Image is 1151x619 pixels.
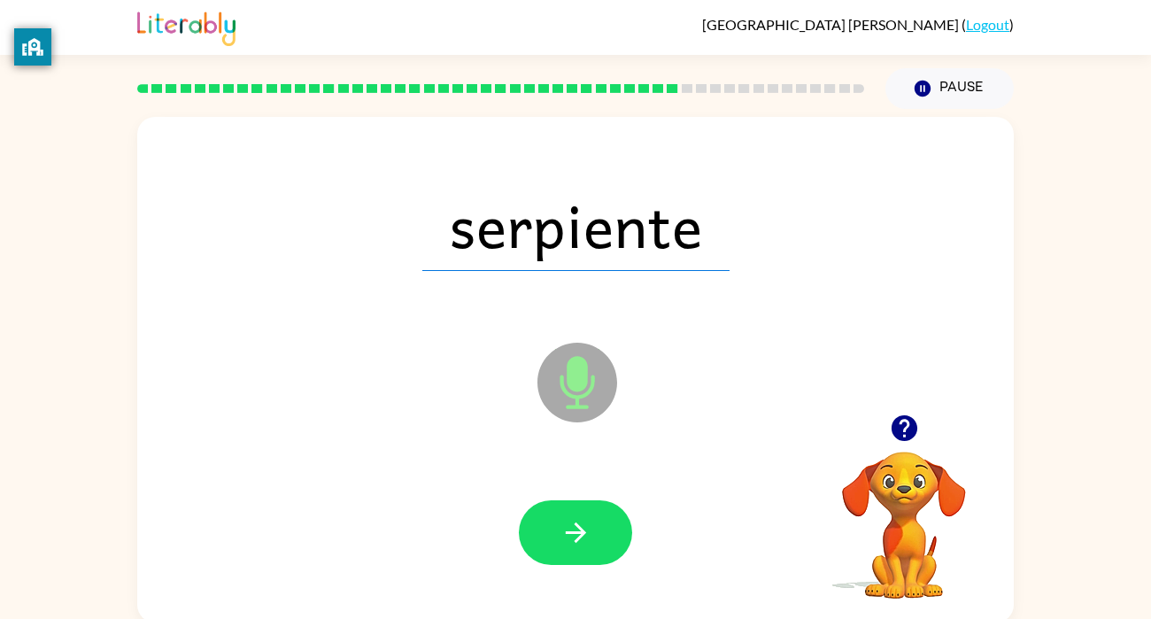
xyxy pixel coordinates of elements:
[702,16,1014,33] div: ( )
[14,28,51,66] button: privacy banner
[422,179,730,271] span: serpiente
[702,16,962,33] span: [GEOGRAPHIC_DATA] [PERSON_NAME]
[137,7,236,46] img: Literably
[966,16,1009,33] a: Logout
[815,424,993,601] video: Your browser must support playing .mp4 files to use Literably. Please try using another browser.
[885,68,1014,109] button: Pause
